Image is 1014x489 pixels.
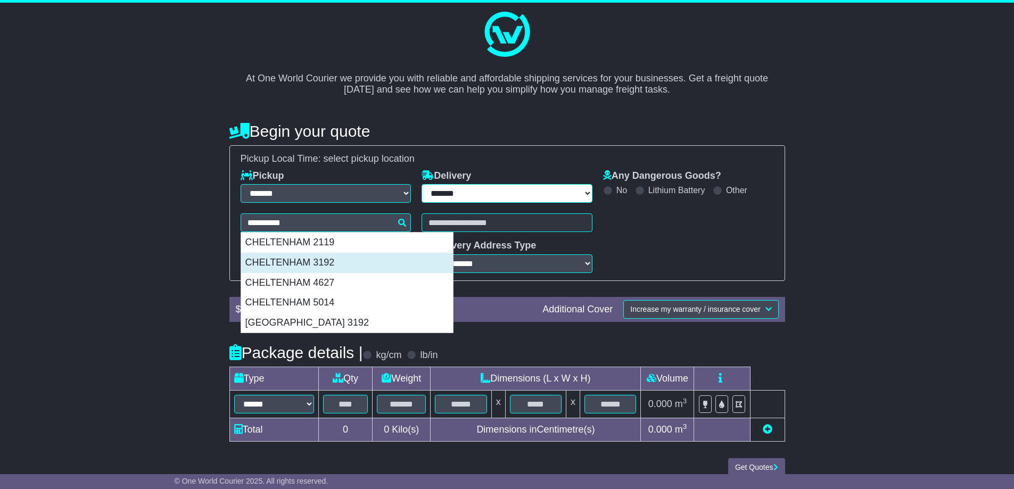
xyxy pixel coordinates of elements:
p: At One World Courier we provide you with reliable and affordable shipping services for your busin... [240,61,774,96]
label: Lithium Battery [648,185,705,195]
div: CHELTENHAM 2119 [241,233,453,253]
div: Pickup Local Time: [235,153,779,165]
div: CHELTENHAM 3192 [241,253,453,273]
div: Additional Cover [537,304,618,316]
div: CHELTENHAM 4627 [241,273,453,293]
div: CHELTENHAM 5014 [241,293,453,313]
sup: 3 [683,422,687,430]
div: [GEOGRAPHIC_DATA] 3192 [241,313,453,333]
td: 0 [318,418,373,442]
td: Volume [641,367,694,391]
h4: Package details | [229,344,363,361]
img: One World Courier Logo - great freight rates [480,8,533,61]
span: m [675,424,687,435]
td: Dimensions in Centimetre(s) [431,418,641,442]
td: Total [229,418,318,442]
label: Pickup [241,170,284,182]
label: lb/in [420,350,438,361]
td: Type [229,367,318,391]
label: Any Dangerous Goods? [603,170,721,182]
td: Qty [318,367,373,391]
button: Increase my warranty / insurance cover [623,300,778,319]
label: Delivery Address Type [422,240,536,252]
td: Dimensions (L x W x H) [431,367,641,391]
button: Get Quotes [728,458,785,477]
span: 0.000 [648,399,672,409]
td: Kilo(s) [373,418,431,442]
td: x [566,391,580,418]
sup: 3 [683,397,687,405]
label: kg/cm [376,350,401,361]
label: Delivery [422,170,471,182]
h4: Begin your quote [229,122,785,140]
span: m [675,399,687,409]
label: Other [726,185,747,195]
span: 0 [384,424,389,435]
span: 0.000 [648,424,672,435]
span: Increase my warranty / insurance cover [630,305,760,313]
div: $ FreightSafe warranty included [230,304,538,316]
td: Weight [373,367,431,391]
span: © One World Courier 2025. All rights reserved. [175,477,328,485]
span: select pickup location [324,153,415,164]
a: Add new item [763,424,772,435]
label: No [616,185,627,195]
td: x [491,391,505,418]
